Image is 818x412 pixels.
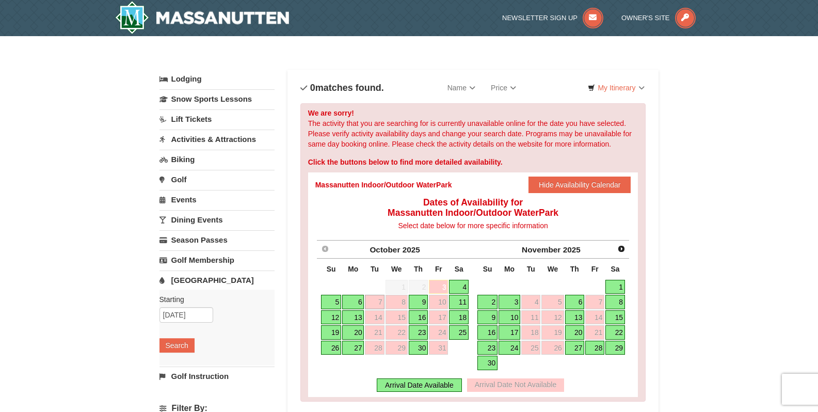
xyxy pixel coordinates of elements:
a: 28 [365,341,384,355]
a: Snow Sports Lessons [159,89,275,108]
a: 3 [429,280,448,294]
img: Massanutten Resort Logo [115,1,290,34]
a: 14 [365,310,384,325]
a: 20 [565,325,585,340]
a: 24 [499,341,520,355]
a: [GEOGRAPHIC_DATA] [159,271,275,290]
a: 7 [585,295,604,309]
a: 29 [605,341,625,355]
a: 10 [499,310,520,325]
a: 16 [477,325,498,340]
span: Sunday [483,265,492,273]
a: 20 [342,325,364,340]
a: 22 [386,325,408,340]
span: Monday [504,265,515,273]
a: Season Passes [159,230,275,249]
span: Tuesday [527,265,535,273]
a: 8 [605,295,625,309]
a: 15 [386,310,408,325]
a: 21 [365,325,384,340]
span: 2 [409,280,428,294]
a: 8 [386,295,408,309]
span: Friday [591,265,599,273]
span: Prev [321,245,329,253]
a: Dining Events [159,210,275,229]
a: 23 [477,341,498,355]
a: Golf Instruction [159,367,275,386]
a: 22 [605,325,625,340]
a: 6 [565,295,585,309]
span: 0 [310,83,315,93]
h4: Dates of Availability for Massanutten Indoor/Outdoor WaterPark [315,197,631,218]
div: Arrival Date Available [377,378,462,392]
span: Monday [348,265,358,273]
a: 7 [365,295,384,309]
strong: We are sorry! [308,109,354,117]
div: The activity that you are searching for is currently unavailable online for the date you have sel... [300,103,646,402]
span: Thursday [414,265,423,273]
h4: matches found. [300,83,384,93]
span: 2025 [563,245,581,254]
span: Next [617,245,625,253]
span: Thursday [570,265,579,273]
a: 26 [541,341,564,355]
div: Click the buttons below to find more detailed availability. [308,157,638,167]
a: 27 [342,341,364,355]
a: 31 [429,341,448,355]
span: November [522,245,560,254]
div: Massanutten Indoor/Outdoor WaterPark [315,180,452,190]
a: 27 [565,341,585,355]
a: 4 [521,295,540,309]
a: 17 [499,325,520,340]
a: Events [159,190,275,209]
a: Biking [159,150,275,169]
a: 17 [429,310,448,325]
a: 1 [605,280,625,294]
a: Massanutten Resort [115,1,290,34]
label: Starting [159,294,267,305]
a: 24 [429,325,448,340]
a: Prev [318,242,332,256]
span: Saturday [611,265,620,273]
a: Activities & Attractions [159,130,275,149]
a: 18 [521,325,540,340]
a: 9 [477,310,498,325]
a: Name [440,77,483,98]
a: 13 [565,310,585,325]
div: Arrival Date Not Available [467,378,564,392]
a: 25 [449,325,469,340]
span: Friday [435,265,442,273]
a: My Itinerary [581,80,651,96]
a: 11 [521,310,540,325]
span: October [370,245,400,254]
a: 5 [541,295,564,309]
a: 25 [521,341,540,355]
a: 10 [429,295,448,309]
a: 9 [409,295,428,309]
span: Tuesday [371,265,379,273]
a: Lift Tickets [159,109,275,129]
a: 21 [585,325,604,340]
span: Wednesday [391,265,402,273]
a: 4 [449,280,469,294]
a: Owner's Site [621,14,696,22]
a: 11 [449,295,469,309]
button: Hide Availability Calendar [528,177,631,193]
a: 30 [477,356,498,370]
a: 18 [449,310,469,325]
span: Owner's Site [621,14,670,22]
a: 19 [321,325,341,340]
a: 29 [386,341,408,355]
a: 23 [409,325,428,340]
a: 12 [321,310,341,325]
a: 14 [585,310,604,325]
a: Newsletter Sign Up [502,14,603,22]
a: 28 [585,341,604,355]
a: 26 [321,341,341,355]
span: Select date below for more specific information [398,221,548,230]
a: 12 [541,310,564,325]
span: 1 [386,280,408,294]
a: 5 [321,295,341,309]
button: Search [159,338,195,353]
a: 15 [605,310,625,325]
